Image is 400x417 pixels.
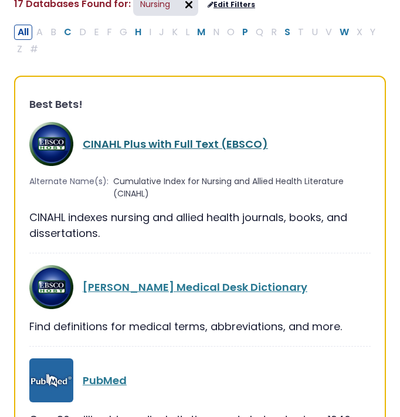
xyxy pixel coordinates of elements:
[113,175,371,200] span: Cumulative Index for Nursing and Allied Health Literature (CINAHL)
[29,318,371,334] div: Find definitions for medical terms, abbreviations, and more.
[14,25,32,40] button: All
[60,25,75,40] button: Filter Results C
[29,98,371,111] h3: Best Bets!
[29,209,371,241] div: CINAHL indexes nursing and allied health journals, books, and dissertations.
[14,24,380,56] div: Alpha-list to filter by first letter of database name
[281,25,294,40] button: Filter Results S
[239,25,252,40] button: Filter Results P
[83,280,307,294] a: [PERSON_NAME] Medical Desk Dictionary
[336,25,352,40] button: Filter Results W
[83,373,127,388] a: PubMed
[83,137,268,151] a: CINAHL Plus with Full Text (EBSCO)
[208,1,255,9] a: Edit Filters
[131,25,145,40] button: Filter Results H
[29,175,109,200] span: Alternate Name(s):
[194,25,209,40] button: Filter Results M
